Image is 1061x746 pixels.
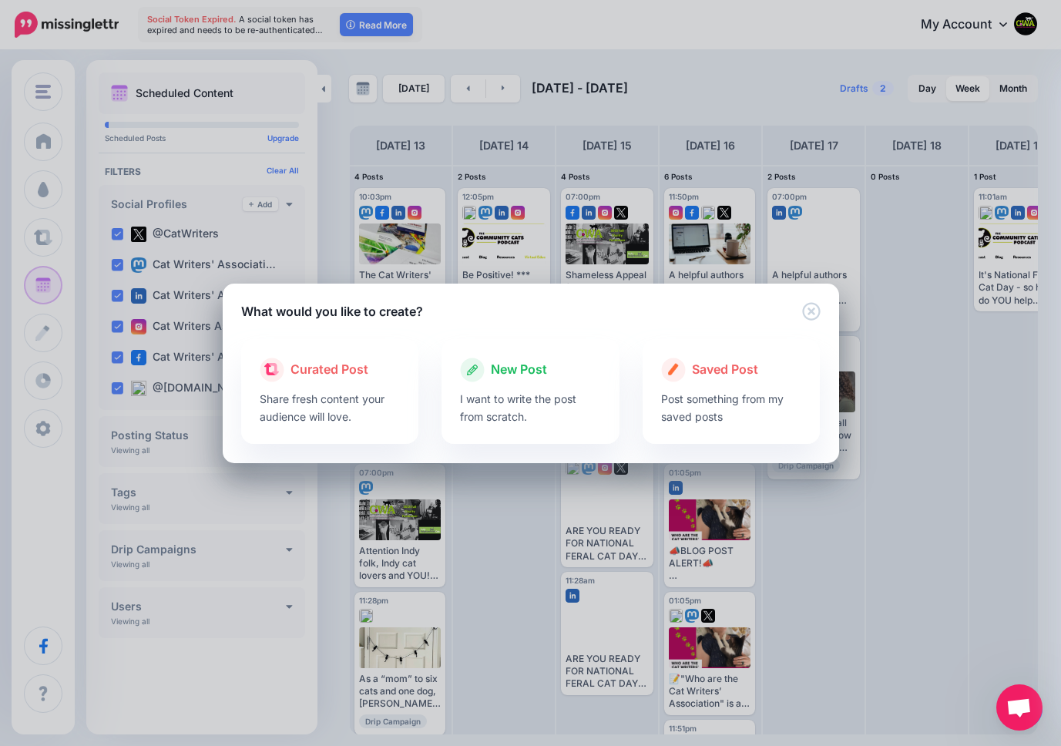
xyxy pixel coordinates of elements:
p: Share fresh content your audience will love. [260,390,401,425]
p: Post something from my saved posts [661,390,802,425]
span: New Post [491,360,547,380]
span: Curated Post [290,360,368,380]
button: Close [802,302,821,321]
img: create.png [668,363,680,375]
img: curate.png [264,363,280,375]
p: I want to write the post from scratch. [460,390,601,425]
h5: What would you like to create? [241,302,423,321]
span: Saved Post [692,360,758,380]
